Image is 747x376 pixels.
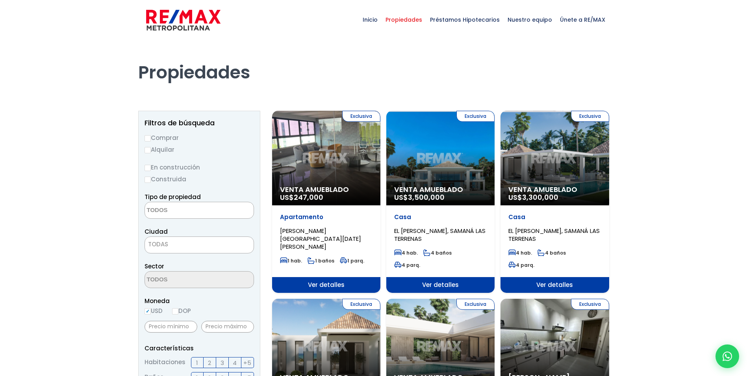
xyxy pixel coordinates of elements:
[359,8,382,32] span: Inicio
[308,257,334,264] span: 1 baños
[145,321,197,333] input: Precio mínimo
[342,111,380,122] span: Exclusiva
[196,358,198,368] span: 1
[145,193,201,201] span: Tipo de propiedad
[508,213,601,221] p: Casa
[280,213,373,221] p: Apartamento
[148,240,168,248] span: TODAS
[208,358,211,368] span: 2
[145,262,164,270] span: Sector
[243,358,251,368] span: +5
[280,227,361,251] span: [PERSON_NAME][GEOGRAPHIC_DATA][DATE][PERSON_NAME]
[408,192,445,202] span: 3,500,000
[342,299,380,310] span: Exclusiva
[456,299,495,310] span: Exclusiva
[538,249,566,256] span: 4 baños
[145,296,254,306] span: Moneda
[145,174,254,184] label: Construida
[221,358,224,368] span: 3
[145,147,151,153] input: Alquilar
[145,119,254,127] h2: Filtros de búsqueda
[394,227,486,243] span: EL [PERSON_NAME], SAMANÁ LAS TERRENAS
[145,177,151,183] input: Construida
[426,8,504,32] span: Préstamos Hipotecarios
[294,192,323,202] span: 247,000
[423,249,452,256] span: 4 baños
[394,213,487,221] p: Casa
[508,192,558,202] span: US$
[272,277,380,293] span: Ver detalles
[272,111,380,293] a: Exclusiva Venta Amueblado US$247,000 Apartamento [PERSON_NAME][GEOGRAPHIC_DATA][DATE][PERSON_NAME...
[522,192,558,202] span: 3,300,000
[145,227,168,236] span: Ciudad
[508,227,600,243] span: EL [PERSON_NAME], SAMANÁ LAS TERRENAS
[394,262,420,268] span: 4 parq.
[571,111,609,122] span: Exclusiva
[201,321,254,333] input: Precio máximo
[386,277,495,293] span: Ver detalles
[571,299,609,310] span: Exclusiva
[280,186,373,194] span: Venta Amueblado
[145,306,163,316] label: USD
[382,8,426,32] span: Propiedades
[340,257,364,264] span: 1 parq.
[145,272,221,289] textarea: Search
[145,239,254,250] span: TODAS
[280,192,323,202] span: US$
[386,111,495,293] a: Exclusiva Venta Amueblado US$3,500,000 Casa EL [PERSON_NAME], SAMANÁ LAS TERRENAS 4 hab. 4 baños ...
[394,186,487,194] span: Venta Amueblado
[508,262,534,268] span: 4 parq.
[394,192,445,202] span: US$
[145,162,254,172] label: En construcción
[145,308,151,315] input: USD
[145,343,254,353] p: Características
[145,145,254,154] label: Alquilar
[146,8,221,32] img: remax-metropolitana-logo
[145,236,254,253] span: TODAS
[504,8,556,32] span: Nuestro equipo
[456,111,495,122] span: Exclusiva
[394,249,418,256] span: 4 hab.
[500,111,609,293] a: Exclusiva Venta Amueblado US$3,300,000 Casa EL [PERSON_NAME], SAMANÁ LAS TERRENAS 4 hab. 4 baños ...
[508,249,532,256] span: 4 hab.
[145,357,185,368] span: Habitaciones
[145,165,151,171] input: En construcción
[508,186,601,194] span: Venta Amueblado
[233,358,237,368] span: 4
[500,277,609,293] span: Ver detalles
[172,308,178,315] input: DOP
[138,40,609,83] h1: Propiedades
[172,306,191,316] label: DOP
[145,202,221,219] textarea: Search
[145,135,151,141] input: Comprar
[280,257,302,264] span: 1 hab.
[556,8,609,32] span: Únete a RE/MAX
[145,133,254,143] label: Comprar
